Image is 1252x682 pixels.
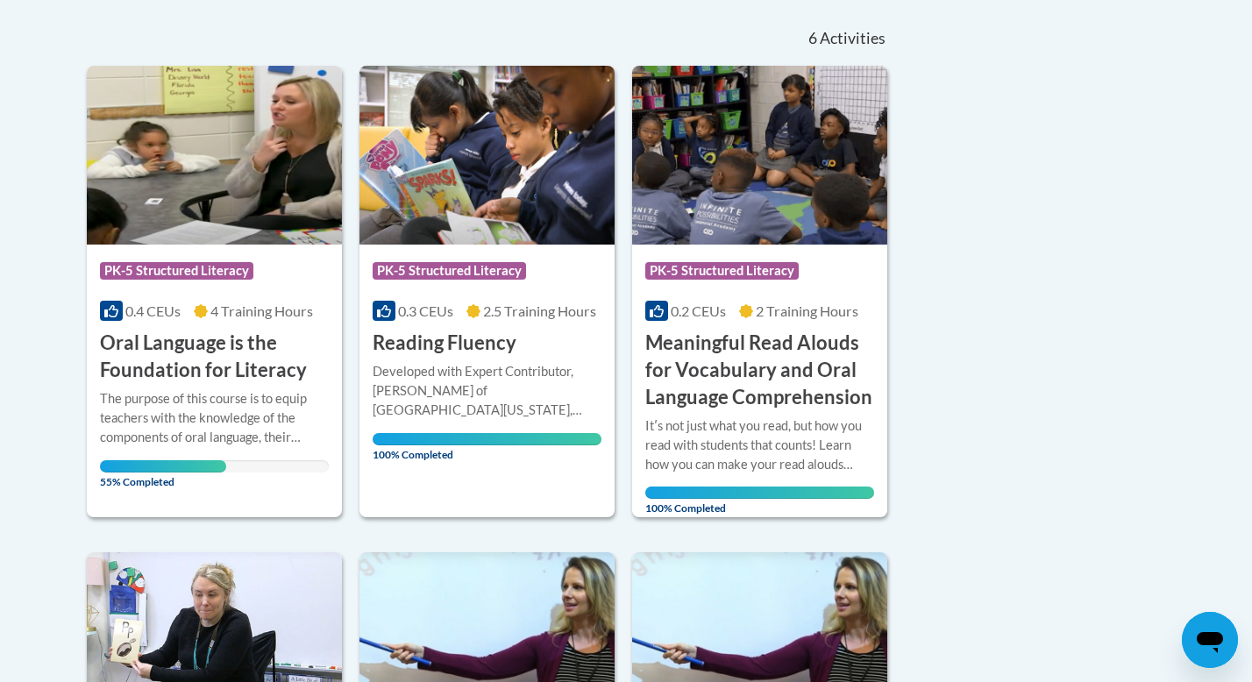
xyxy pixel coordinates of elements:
[373,262,526,280] span: PK-5 Structured Literacy
[373,362,601,420] div: Developed with Expert Contributor, [PERSON_NAME] of [GEOGRAPHIC_DATA][US_STATE], [GEOGRAPHIC_DATA...
[645,487,874,499] div: Your progress
[808,29,817,48] span: 6
[100,460,226,488] span: 55% Completed
[645,416,874,474] div: Itʹs not just what you read, but how you read with students that counts! Learn how you can make y...
[632,66,887,245] img: Course Logo
[87,66,342,517] a: Course LogoPK-5 Structured Literacy0.4 CEUs4 Training Hours Oral Language is the Foundation for L...
[100,389,329,447] div: The purpose of this course is to equip teachers with the knowledge of the components of oral lang...
[756,302,858,319] span: 2 Training Hours
[87,66,342,245] img: Course Logo
[1182,612,1238,668] iframe: Button to launch messaging window
[100,262,253,280] span: PK-5 Structured Literacy
[483,302,596,319] span: 2.5 Training Hours
[373,433,601,445] div: Your progress
[359,66,615,517] a: Course LogoPK-5 Structured Literacy0.3 CEUs2.5 Training Hours Reading FluencyDeveloped with Exper...
[100,330,329,384] h3: Oral Language is the Foundation for Literacy
[373,433,601,461] span: 100% Completed
[645,487,874,515] span: 100% Completed
[398,302,453,319] span: 0.3 CEUs
[671,302,726,319] span: 0.2 CEUs
[645,330,874,410] h3: Meaningful Read Alouds for Vocabulary and Oral Language Comprehension
[373,330,516,357] h3: Reading Fluency
[632,66,887,517] a: Course LogoPK-5 Structured Literacy0.2 CEUs2 Training Hours Meaningful Read Alouds for Vocabulary...
[359,66,615,245] img: Course Logo
[645,262,799,280] span: PK-5 Structured Literacy
[100,460,226,472] div: Your progress
[210,302,313,319] span: 4 Training Hours
[820,29,886,48] span: Activities
[125,302,181,319] span: 0.4 CEUs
